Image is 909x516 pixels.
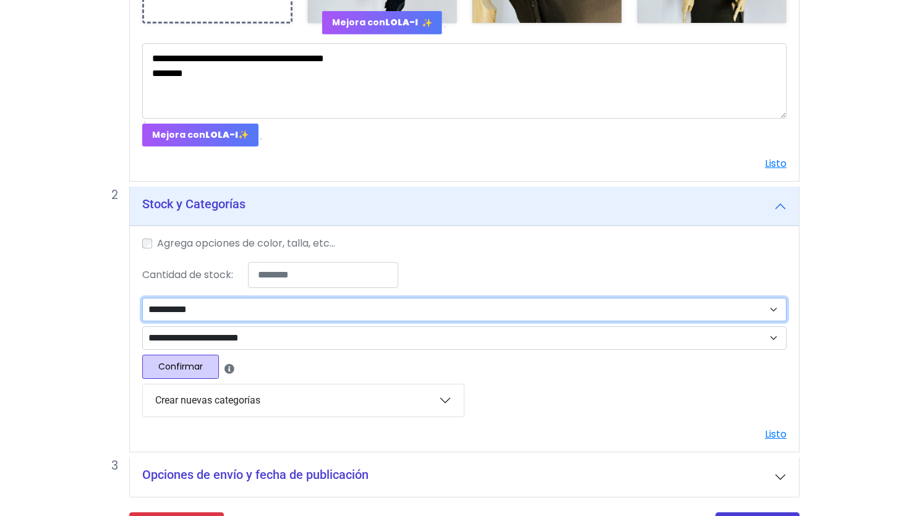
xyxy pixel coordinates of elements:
[142,467,369,482] h5: Opciones de envío y fecha de publicación
[205,129,238,141] strong: LOLA-I
[322,11,443,35] button: Mejora conLOLA-I ✨
[765,427,787,441] a: Listo
[130,457,799,497] button: Opciones de envío y fecha de publicación
[157,236,335,251] label: Agrega opciones de color, talla, etc...
[142,197,245,211] h5: Stock y Categorías
[130,187,799,226] button: Stock y Categorías
[143,384,464,417] button: Crear nuevas categorías
[142,355,219,379] button: Confirmar
[142,268,233,282] label: Cantidad de stock:
[142,124,258,146] button: Mejora conLOLA-I✨
[422,17,432,30] span: ✨
[385,16,418,28] strong: LOLA-I
[765,156,787,171] a: Listo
